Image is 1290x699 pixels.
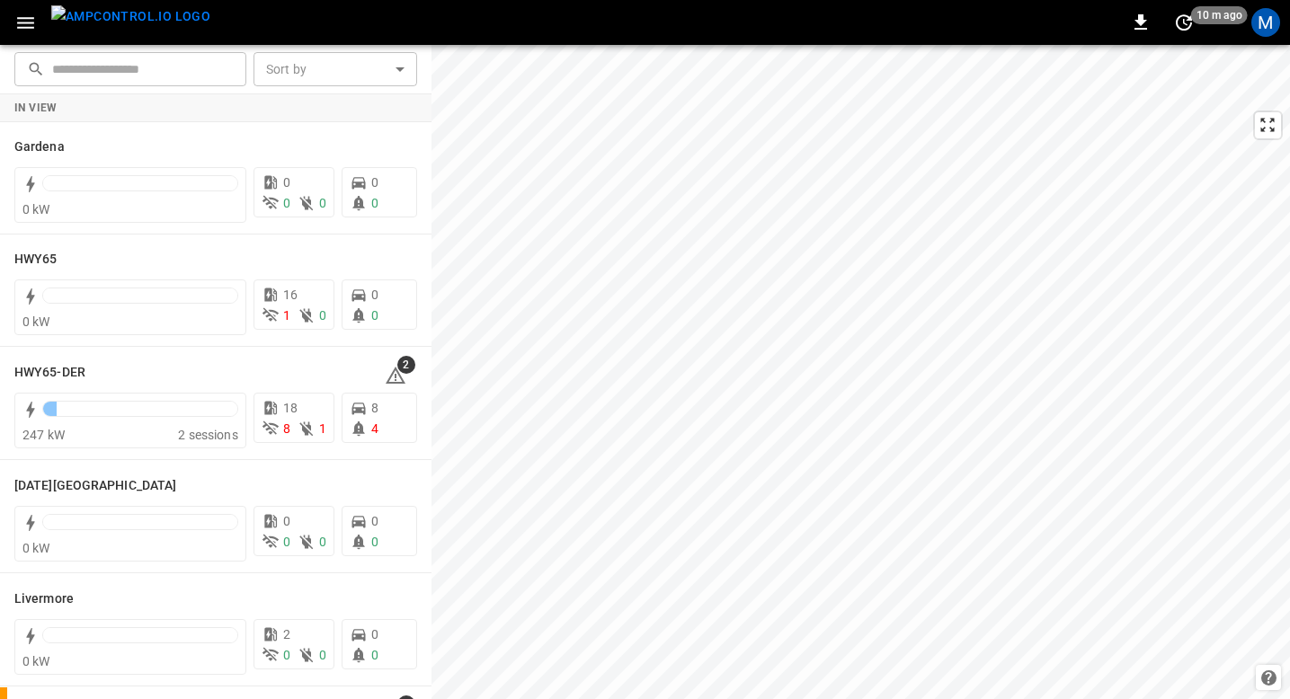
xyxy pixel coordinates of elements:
[319,196,326,210] span: 0
[283,648,290,662] span: 0
[319,308,326,323] span: 0
[22,202,50,217] span: 0 kW
[22,314,50,329] span: 0 kW
[283,535,290,549] span: 0
[283,514,290,528] span: 0
[319,421,326,436] span: 1
[1170,8,1198,37] button: set refresh interval
[22,428,65,442] span: 247 kW
[283,288,298,302] span: 16
[319,648,326,662] span: 0
[22,541,50,555] span: 0 kW
[371,535,378,549] span: 0
[178,428,238,442] span: 2 sessions
[14,102,58,114] strong: In View
[14,137,65,157] h6: Gardena
[283,196,290,210] span: 0
[397,356,415,374] span: 2
[283,308,290,323] span: 1
[371,401,378,415] span: 8
[371,514,378,528] span: 0
[14,363,85,383] h6: HWY65-DER
[371,288,378,302] span: 0
[371,627,378,641] span: 0
[283,175,290,190] span: 0
[283,421,290,436] span: 8
[319,535,326,549] span: 0
[371,421,378,436] span: 4
[14,589,74,609] h6: Livermore
[51,5,210,28] img: ampcontrol.io logo
[1191,6,1248,24] span: 10 m ago
[371,308,378,323] span: 0
[371,648,378,662] span: 0
[22,654,50,668] span: 0 kW
[371,175,378,190] span: 0
[283,627,290,641] span: 2
[14,250,58,270] h6: HWY65
[431,45,1290,699] canvas: Map
[371,196,378,210] span: 0
[1251,8,1280,37] div: profile-icon
[14,476,176,496] h6: Karma Center
[283,401,298,415] span: 18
